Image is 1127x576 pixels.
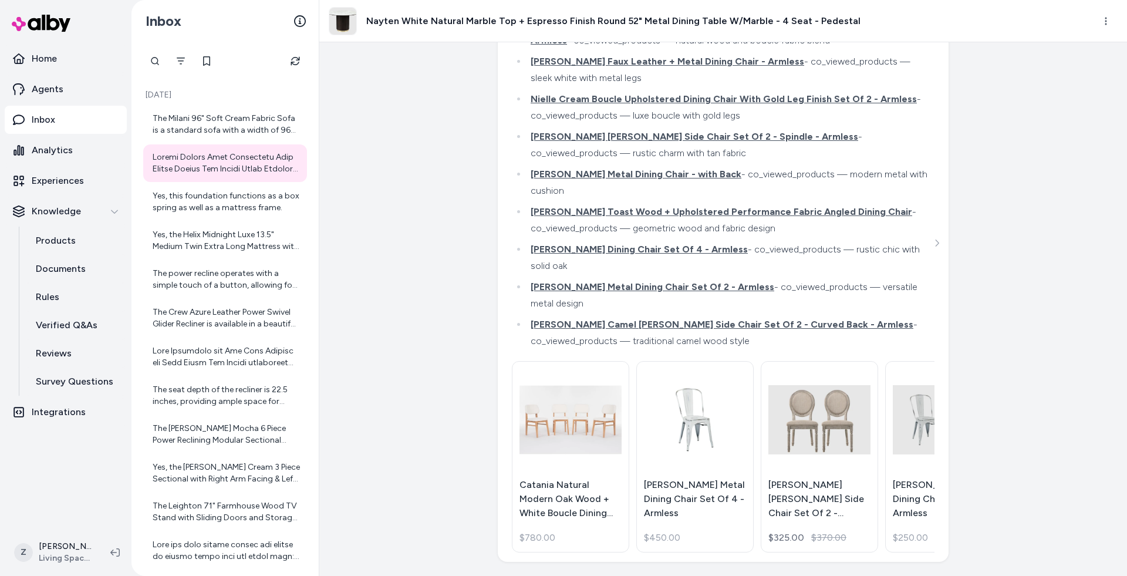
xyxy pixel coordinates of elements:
a: Loremi Dolors Amet Consectetu Adip Elitse Doeius Tem Incidi Utlab Etdolor mag aliquaenim adminim ... [143,144,307,182]
span: Living Spaces [39,553,92,564]
a: Yes, the [PERSON_NAME] Cream 3 Piece Sectional with Right Arm Facing & Left Arm Facing Chaises is... [143,454,307,492]
img: Bristel White Metal Dining Chair Set Of 4 - Armless [644,385,746,454]
p: [PERSON_NAME] [PERSON_NAME] Side Chair Set Of 2 - Spindle - Armless [768,478,870,520]
span: $450.00 [644,531,680,545]
button: Z[PERSON_NAME]Living Spaces [7,534,101,571]
button: Refresh [284,49,307,73]
a: The power recline operates with a simple touch of a button, allowing for seamless adjustments to ... [143,261,307,298]
div: Lore Ipsumdolo sit Ame Cons Adipisc eli Sedd Eiusm Tem Incidi utlaboreet dol magnaal enimadm ven ... [153,345,300,369]
li: - co_viewed_products — luxe boucle with gold legs [527,91,932,124]
a: Yes, this foundation functions as a box spring as well as a mattress frame. [143,183,307,221]
a: The seat depth of the recliner is 22.5 inches, providing ample space for comfort. [143,377,307,415]
button: See more [930,236,944,250]
button: Filter [169,49,193,73]
p: Integrations [32,405,86,419]
a: Experiences [5,167,127,195]
div: Yes, the Helix Midnight Luxe 13.5" Medium Twin Extra Long Mattress with Cooling is compatible wit... [153,229,300,252]
div: Loremi Dolors Amet Consectetu Adip Elitse Doeius Tem Incidi Utlab Etdolor mag aliquaenim adminim ... [153,151,300,175]
a: Bristel White Metal Dining Chair Set Of 4 - Armless[PERSON_NAME] Metal Dining Chair Set Of 4 - Ar... [636,361,754,553]
a: Verified Q&As [24,311,127,339]
div: $325.00 [768,531,804,545]
p: Verified Q&As [36,318,97,332]
div: Yes, the [PERSON_NAME] Cream 3 Piece Sectional with Right Arm Facing & Left Arm Facing Chaises is... [153,462,300,485]
a: Products [24,227,127,255]
p: [PERSON_NAME] Metal Dining Chair Set Of 2 - Armless [893,478,995,520]
p: Catania Natural Modern Oak Wood + White Boucle Dining Chair Set Of 4 with Back - Armless [519,478,622,520]
a: The [PERSON_NAME] Mocha 6 Piece Power Reclining Modular Sectional With Console does not have remo... [143,416,307,453]
div: Lore ips dolo sitame consec adi elitse do eiusmo tempo inci utl etdol magn: | Aliquaen | Admin | ... [153,539,300,562]
a: The Crew Azure Leather Power Swivel Glider Recliner is available in a beautiful blue color. [143,299,307,337]
img: Fausto Tan Wood Side Chair Set Of 2 - Spindle - Armless [768,385,870,454]
a: Documents [24,255,127,283]
p: Documents [36,262,86,276]
p: [PERSON_NAME] [39,541,92,553]
a: Rules [24,283,127,311]
li: - co_viewed_products — versatile metal design [527,279,932,312]
span: [PERSON_NAME] [PERSON_NAME] Side Chair Set Of 2 - Spindle - Armless [531,131,858,142]
p: Survey Questions [36,375,113,389]
p: Inbox [32,113,55,127]
span: $250.00 [893,531,928,545]
button: Knowledge [5,197,127,225]
span: Z [14,543,33,562]
h2: Inbox [146,12,181,30]
a: Bristel White Metal Dining Chair Set Of 2 - Armless[PERSON_NAME] Metal Dining Chair Set Of 2 - Ar... [885,361,1003,553]
img: Catania Natural Modern Oak Wood + White Boucle Dining Chair Set Of 4 with Back - Armless [519,385,622,454]
span: [PERSON_NAME] Toast Wood + Upholstered Performance Fabric Angled Dining Chair [531,206,912,217]
a: Home [5,45,127,73]
span: [PERSON_NAME] Camel [PERSON_NAME] Side Chair Set Of 2 - Curved Back - Armless [531,319,913,330]
span: [PERSON_NAME] Dining Chair Set Of 4 - Armless [531,244,748,255]
a: Inbox [5,106,127,134]
li: - co_viewed_products — traditional camel wood style [527,316,932,349]
a: Catania Natural Modern Oak Wood + White Boucle Dining Chair Set Of 4 with Back - ArmlessCatania N... [512,361,629,553]
div: Yes, this foundation functions as a box spring as well as a mattress frame. [153,190,300,214]
img: 376214_white_metal_dining_table_signature_7191.jpg [329,8,356,35]
a: Analytics [5,136,127,164]
li: - co_viewed_products — sleek white with metal legs [527,53,932,86]
span: Nielle Cream Boucle Upholstered Dining Chair With Gold Leg Finish Set Of 2 - Armless [531,93,917,105]
a: Integrations [5,398,127,426]
img: alby Logo [12,15,70,32]
div: The Milani 96" Soft Cream Fabric Sofa is a standard sofa with a width of 96 inches, which general... [153,113,300,136]
span: $780.00 [519,531,555,545]
div: The [PERSON_NAME] Mocha 6 Piece Power Reclining Modular Sectional With Console does not have remo... [153,423,300,446]
span: $370.00 [811,531,846,545]
a: Fausto Tan Wood Side Chair Set Of 2 - Spindle - Armless[PERSON_NAME] [PERSON_NAME] Side Chair Set... [761,361,878,553]
span: [PERSON_NAME] Metal Dining Chair Set Of 2 - Armless [531,281,774,292]
p: [PERSON_NAME] Metal Dining Chair Set Of 4 - Armless [644,478,746,520]
div: The Crew Azure Leather Power Swivel Glider Recliner is available in a beautiful blue color. [153,306,300,330]
li: - co_viewed_products — rustic chic with solid oak [527,241,932,274]
a: Agents [5,75,127,103]
div: The Leighton 71" Farmhouse Wood TV Stand with Sliding Doors and Storage comes fully assembled. So... [153,500,300,524]
p: Knowledge [32,204,81,218]
li: - co_viewed_products — modern metal with cushion [527,166,932,199]
div: The power recline operates with a simple touch of a button, allowing for seamless adjustments to ... [153,268,300,291]
span: [PERSON_NAME] Faux Leather + Metal Dining Chair - Armless [531,56,804,67]
p: Reviews [36,346,72,361]
a: Lore ips dolo sitame consec adi elitse do eiusmo tempo inci utl etdol magn: | Aliquaen | Admin | ... [143,532,307,570]
a: Survey Questions [24,368,127,396]
a: The Milani 96" Soft Cream Fabric Sofa is a standard sofa with a width of 96 inches, which general... [143,106,307,143]
img: Bristel White Metal Dining Chair Set Of 2 - Armless [893,385,995,454]
p: [DATE] [143,89,307,101]
p: Rules [36,290,59,304]
h3: Nayten White Natural Marble Top + Espresso Finish Round 52" Metal Dining Table W/Marble - 4 Seat ... [366,14,861,28]
li: - co_viewed_products — rustic charm with tan fabric [527,129,932,161]
a: The Leighton 71" Farmhouse Wood TV Stand with Sliding Doors and Storage comes fully assembled. So... [143,493,307,531]
p: Analytics [32,143,73,157]
a: Reviews [24,339,127,368]
a: Lore Ipsumdolo sit Ame Cons Adipisc eli Sedd Eiusm Tem Incidi utlaboreet dol magnaal enimadm ven ... [143,338,307,376]
a: Yes, the Helix Midnight Luxe 13.5" Medium Twin Extra Long Mattress with Cooling is compatible wit... [143,222,307,260]
span: [PERSON_NAME] Metal Dining Chair - with Back [531,169,741,180]
p: Experiences [32,174,84,188]
li: - co_viewed_products — geometric wood and fabric design [527,204,932,237]
div: The seat depth of the recliner is 22.5 inches, providing ample space for comfort. [153,384,300,407]
p: Products [36,234,76,248]
p: Home [32,52,57,66]
p: Agents [32,82,63,96]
